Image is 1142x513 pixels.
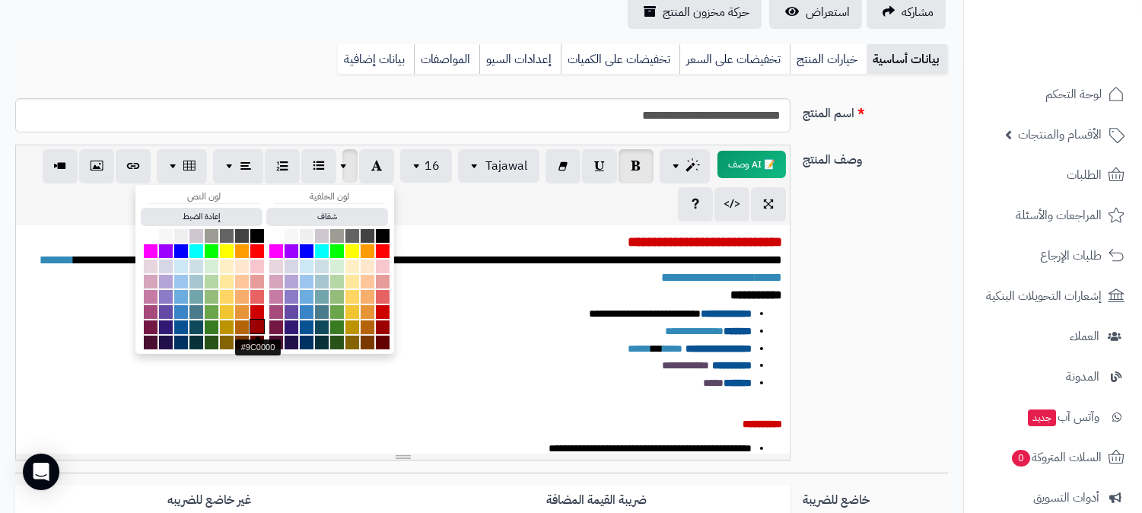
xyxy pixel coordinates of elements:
a: لوحة التحكم [973,76,1133,113]
span: مشاركه [902,3,934,21]
a: خيارات المنتج [790,44,867,75]
div: Open Intercom Messenger [23,454,59,490]
img: logo-2.png [1039,27,1128,59]
button: شفاف [266,208,388,226]
span: لوحة التحكم [1045,84,1102,105]
a: المواصفات [414,44,479,75]
a: بيانات إضافية [338,44,414,75]
span: 0 [1011,449,1031,467]
a: إشعارات التحويلات البنكية [973,278,1133,314]
span: الطلبات [1067,164,1102,186]
label: اسم المنتج [797,98,954,123]
a: الطلبات [973,157,1133,193]
span: استعراض [806,3,850,21]
button: Tajawal [458,149,539,183]
button: 📝 AI وصف [717,151,786,178]
a: السلات المتروكة0 [973,439,1133,476]
span: أدوات التسويق [1033,487,1099,508]
a: وآتس آبجديد [973,399,1133,435]
a: تخفيضات على السعر [679,44,790,75]
label: خاضع للضريبة [797,485,954,509]
div: لون الخلفية [274,190,385,204]
a: طلبات الإرجاع [973,237,1133,274]
span: حركة مخزون المنتج [663,3,749,21]
span: السلات المتروكة [1010,447,1102,468]
a: بيانات أساسية [867,44,948,75]
div: لون النص [148,190,259,204]
span: العملاء [1070,326,1099,347]
span: إشعارات التحويلات البنكية [986,285,1102,307]
label: وصف المنتج [797,145,954,169]
a: المراجعات والأسئلة [973,197,1133,234]
div: #9C0000 [235,339,282,356]
span: الأقسام والمنتجات [1018,124,1102,145]
span: 16 [425,157,440,175]
span: المراجعات والأسئلة [1016,205,1102,226]
span: وآتس آب [1026,406,1099,428]
span: جديد [1028,409,1056,426]
a: المدونة [973,358,1133,395]
a: إعدادات السيو [479,44,561,75]
span: Tajawal [485,157,527,175]
span: طلبات الإرجاع [1040,245,1102,266]
a: العملاء [973,318,1133,355]
button: 16 [400,149,452,183]
span: المدونة [1066,366,1099,387]
a: تخفيضات على الكميات [561,44,679,75]
button: إعادة الضبط [141,208,262,226]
